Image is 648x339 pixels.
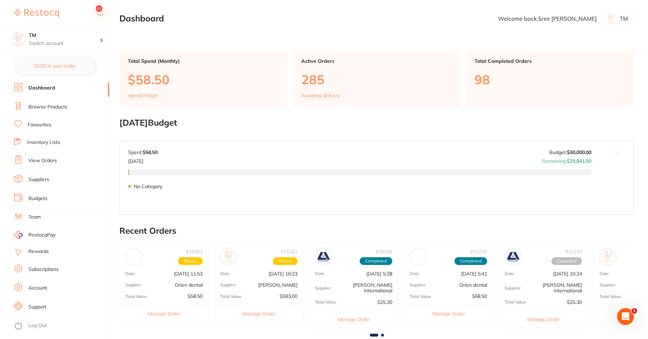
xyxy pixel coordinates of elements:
a: Suppliers [28,176,49,183]
p: Date [600,271,609,276]
iframe: Intercom live chat [617,308,634,325]
p: # 16303 [186,249,203,254]
p: Total Spend (Monthly) [128,58,279,64]
p: Total Completed Orders [474,58,626,64]
a: Total Completed Orders98 [466,50,634,107]
img: Henry Schein Halas [601,250,615,264]
p: # 16249 [375,249,392,254]
strong: $29,941.50 [567,158,591,164]
a: Log Out [28,322,47,329]
a: Total Spend (Monthly)$58.50spend inSept [119,50,287,107]
button: Manage Order [499,311,588,328]
button: Log Out [14,320,107,332]
p: Active Orders [301,58,452,64]
p: Switch account [29,40,100,47]
img: TM [11,32,25,46]
p: $58.50 [128,72,279,87]
p: Date [315,271,325,276]
img: Livingstone International [506,250,520,264]
p: spend in Sept [128,93,157,98]
span: Placed [178,257,203,265]
strong: $58.50 [143,149,158,155]
p: # 16240 [470,249,487,254]
p: Total Value [125,294,147,299]
p: 285 [301,72,452,87]
h2: Dashboard [119,14,164,24]
button: Manage Order [120,305,208,322]
p: Date [125,271,135,276]
p: Budget: [549,149,591,155]
a: Restocq Logo [14,5,59,21]
a: Dashboard [28,85,55,92]
p: TM [620,15,628,22]
a: Active Orders285Awaiting delivery [293,50,461,107]
p: $25.30 [567,299,582,305]
p: [PERSON_NAME] [258,282,297,288]
p: Supplier [315,286,331,291]
p: Supplier [410,282,426,287]
button: Manage Order [215,305,303,322]
a: View Orders [28,157,57,164]
p: Total Value [505,300,526,305]
img: Livingstone International [317,250,330,264]
h4: TM [29,32,100,39]
p: 98 [474,72,626,87]
a: Team [28,214,41,221]
a: Budgets [28,195,47,202]
p: [DATE] 5:28 [366,271,392,277]
p: No Category [134,184,162,189]
p: Supplier [125,282,141,287]
p: Supplier [600,282,615,287]
p: Supplier [505,286,521,291]
p: $68.50 [472,293,487,299]
p: $58.50 [188,293,203,299]
p: [DATE] 10:24 [553,271,582,277]
span: RestocqPay [28,232,55,239]
p: [PERSON_NAME] International [521,282,582,293]
p: [DATE] [128,155,158,164]
span: Placed [273,257,297,265]
p: Total Value [600,294,621,299]
img: RestocqPay [14,231,22,239]
img: Orien dental [127,250,140,264]
button: $0.00 in your order [14,58,95,74]
a: Browse Products [28,104,67,111]
p: $593.00 [280,293,297,299]
p: Date [410,271,419,276]
span: 1 [631,308,637,314]
p: Supplier [220,282,236,287]
a: Support [28,304,46,311]
p: [DATE] 5:41 [461,271,487,277]
p: Awaiting delivery [301,93,340,98]
p: # 16282 [281,249,297,254]
img: Henry Schein Halas [222,250,235,264]
img: Restocq Logo [14,9,59,18]
p: Remaining: [542,155,591,164]
p: Spent: [128,149,158,155]
strong: $30,000.00 [567,149,591,155]
p: Orien dental [175,282,203,288]
a: Subscriptions [28,266,59,273]
button: Manage Order [309,311,398,328]
p: Total Value [410,294,431,299]
p: Orien dental [459,282,487,288]
a: Favourites [28,121,51,128]
img: Orien dental [412,250,425,264]
a: Rewards [28,248,49,255]
a: Inventory Lists [27,139,60,146]
p: [PERSON_NAME] International [331,282,392,293]
span: Completed [360,257,392,265]
p: $25.30 [377,299,392,305]
p: Welcome back, Sree [PERSON_NAME] [498,15,597,22]
h2: Recent Orders [119,226,634,236]
button: Manage Order [404,305,493,322]
h2: [DATE] Budget [119,118,634,128]
p: [DATE] 16:23 [269,271,297,277]
p: # 16234 [565,249,582,254]
a: Account [28,285,47,292]
p: Date [220,271,230,276]
p: [DATE] 11:53 [174,271,203,277]
span: Cancelled [551,257,582,265]
p: Total Value [220,294,242,299]
span: Completed [454,257,487,265]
